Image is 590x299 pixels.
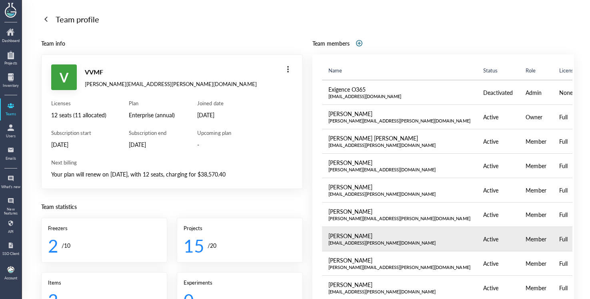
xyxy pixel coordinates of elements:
[48,235,58,256] div: 2
[519,203,553,227] td: Member
[328,289,470,295] div: [EMAIL_ADDRESS][PERSON_NAME][DOMAIN_NAME]
[328,191,470,197] div: [EMAIL_ADDRESS][PERSON_NAME][DOMAIN_NAME]
[7,266,14,273] img: b9474ba4-a536-45cc-a50d-c6e2543a7ac2.jpeg
[519,178,553,203] td: Member
[41,13,574,26] a: Team profile
[51,159,293,166] div: Next billing
[60,64,68,90] span: V
[1,217,21,238] a: API
[328,66,342,74] span: Name
[328,264,470,271] div: [PERSON_NAME][EMAIL_ADDRESS][PERSON_NAME][DOMAIN_NAME]
[1,230,21,234] div: API
[553,227,583,251] td: Full
[519,227,553,251] td: Member
[328,134,470,142] div: [PERSON_NAME] [PERSON_NAME]
[477,154,519,178] td: Active
[328,207,470,215] div: [PERSON_NAME]
[41,202,303,211] div: Team statistics
[51,169,293,179] div: Your plan will renew on [DATE], with 12 seats, charging for $38,570.40
[1,26,21,47] a: Dashboard
[559,66,576,74] span: License
[519,129,553,154] td: Member
[48,225,160,232] div: Freezers
[328,110,470,118] div: [PERSON_NAME]
[1,84,21,88] div: Inventory
[477,105,519,129] td: Active
[41,38,303,48] div: Team info
[85,67,257,77] div: VVMF
[1,207,21,216] div: New features
[477,178,519,203] td: Active
[1,172,21,193] a: What's new
[1,239,21,260] a: SSO Client
[1,39,21,43] div: Dashboard
[477,203,519,227] td: Active
[51,129,106,136] div: Subscription start
[184,225,296,232] div: Projects
[1,121,21,142] a: Users
[477,129,519,154] td: Active
[328,232,470,240] div: [PERSON_NAME]
[328,183,470,191] div: [PERSON_NAME]
[328,256,470,264] div: [PERSON_NAME]
[477,227,519,251] td: Active
[483,66,498,74] span: Status
[1,157,21,161] div: Emails
[129,140,175,149] div: [DATE]
[4,276,17,280] div: Account
[328,215,470,222] div: [PERSON_NAME][EMAIL_ADDRESS][PERSON_NAME][DOMAIN_NAME]
[519,154,553,178] td: Member
[62,241,70,250] div: / 10
[553,105,583,129] td: Full
[328,118,470,124] div: [PERSON_NAME][EMAIL_ADDRESS][PERSON_NAME][DOMAIN_NAME]
[553,178,583,203] td: Full
[51,100,106,107] div: Licenses
[1,144,21,165] a: Emails
[477,80,519,105] td: Deactivated
[129,129,175,136] div: Subscription end
[553,203,583,227] td: Full
[1,61,21,65] div: Projects
[312,39,350,48] div: Team members
[197,100,231,107] div: Joined date
[197,140,231,149] div: -
[328,281,470,289] div: [PERSON_NAME]
[1,48,21,69] a: Projects
[197,129,231,136] div: Upcoming plan
[1,185,21,189] div: What's new
[526,66,536,74] span: Role
[328,93,470,100] div: [EMAIL_ADDRESS][DOMAIN_NAME]
[1,99,21,120] a: Teams
[197,110,231,120] div: [DATE]
[553,251,583,276] td: Full
[1,71,21,92] a: Inventory
[51,110,106,120] div: 12 seats (11 allocated)
[519,105,553,129] td: Owner
[56,13,99,26] div: Team profile
[553,154,583,178] td: Full
[1,112,21,116] div: Teams
[184,279,296,286] div: Experiments
[519,251,553,276] td: Member
[477,251,519,276] td: Active
[51,140,106,149] div: [DATE]
[328,85,470,93] div: Exigence O365
[1,195,21,215] a: New features
[328,240,470,246] div: [EMAIL_ADDRESS][PERSON_NAME][DOMAIN_NAME]
[553,80,583,105] td: None
[1,134,21,138] div: Users
[129,100,175,107] div: Plan
[553,129,583,154] td: Full
[85,80,257,88] div: [PERSON_NAME][EMAIL_ADDRESS][PERSON_NAME][DOMAIN_NAME]
[328,159,470,167] div: [PERSON_NAME]
[208,241,216,250] div: / 20
[48,279,160,286] div: Items
[328,167,470,173] div: [PERSON_NAME][EMAIL_ADDRESS][DOMAIN_NAME]
[328,142,470,148] div: [EMAIL_ADDRESS][PERSON_NAME][DOMAIN_NAME]
[184,235,204,256] div: 15
[129,110,175,120] div: Enterprise (annual)
[519,80,553,105] td: Admin
[1,252,21,256] div: SSO Client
